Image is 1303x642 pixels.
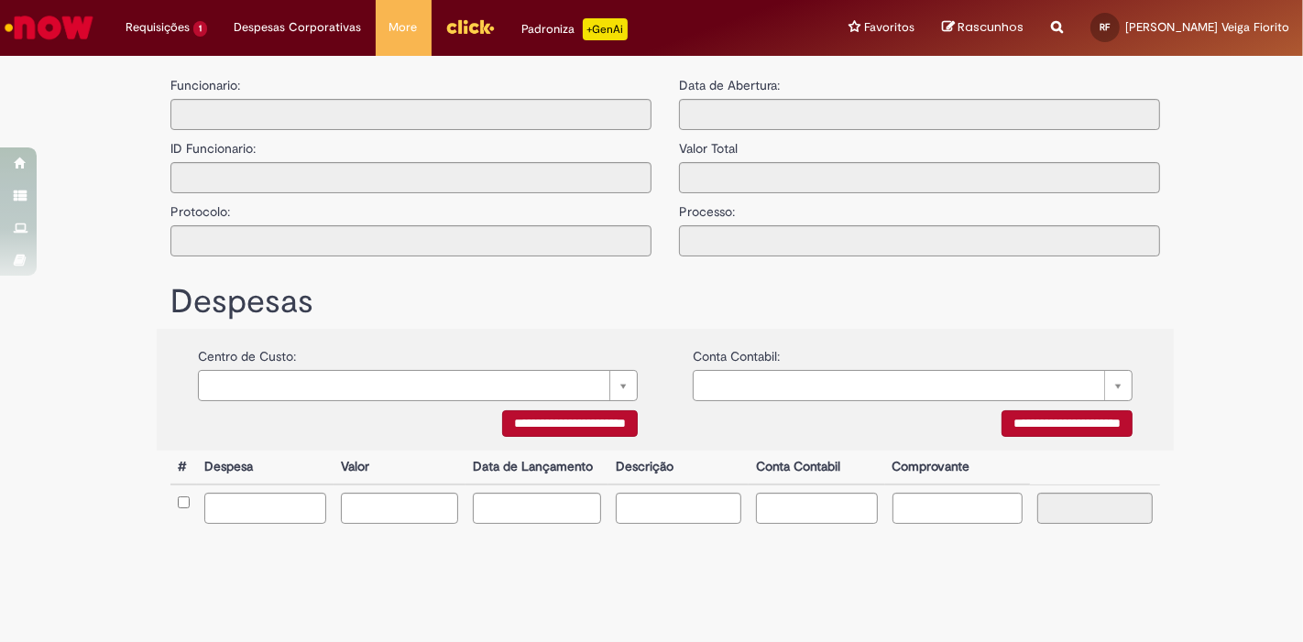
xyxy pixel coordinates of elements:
th: # [170,451,197,484]
span: Rascunhos [958,18,1024,36]
label: Data de Abertura: [679,76,780,94]
label: Processo: [679,193,735,221]
th: Data de Lançamento [465,451,609,484]
a: Rascunhos [942,19,1024,37]
label: Centro de Custo: [198,338,296,365]
th: Conta Contabil [749,451,885,484]
th: Despesa [197,451,334,484]
th: Descrição [608,451,748,484]
label: Conta Contabil: [693,338,780,365]
th: Comprovante [885,451,1031,484]
label: ID Funcionario: [170,130,256,158]
div: Padroniza [522,18,628,40]
h1: Despesas [170,284,1160,321]
p: +GenAi [583,18,628,40]
label: Funcionario: [170,76,240,94]
label: Protocolo: [170,193,230,221]
label: Valor Total [679,130,738,158]
span: Requisições [126,18,190,37]
span: More [389,18,418,37]
span: Despesas Corporativas [235,18,362,37]
span: Favoritos [864,18,914,37]
img: click_logo_yellow_360x200.png [445,13,495,40]
th: Valor [334,451,465,484]
span: RF [1100,21,1111,33]
a: Limpar campo {0} [198,370,638,401]
span: 1 [193,21,207,37]
img: ServiceNow [2,9,96,46]
a: Limpar campo {0} [693,370,1133,401]
span: [PERSON_NAME] Veiga Fiorito [1125,19,1289,35]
